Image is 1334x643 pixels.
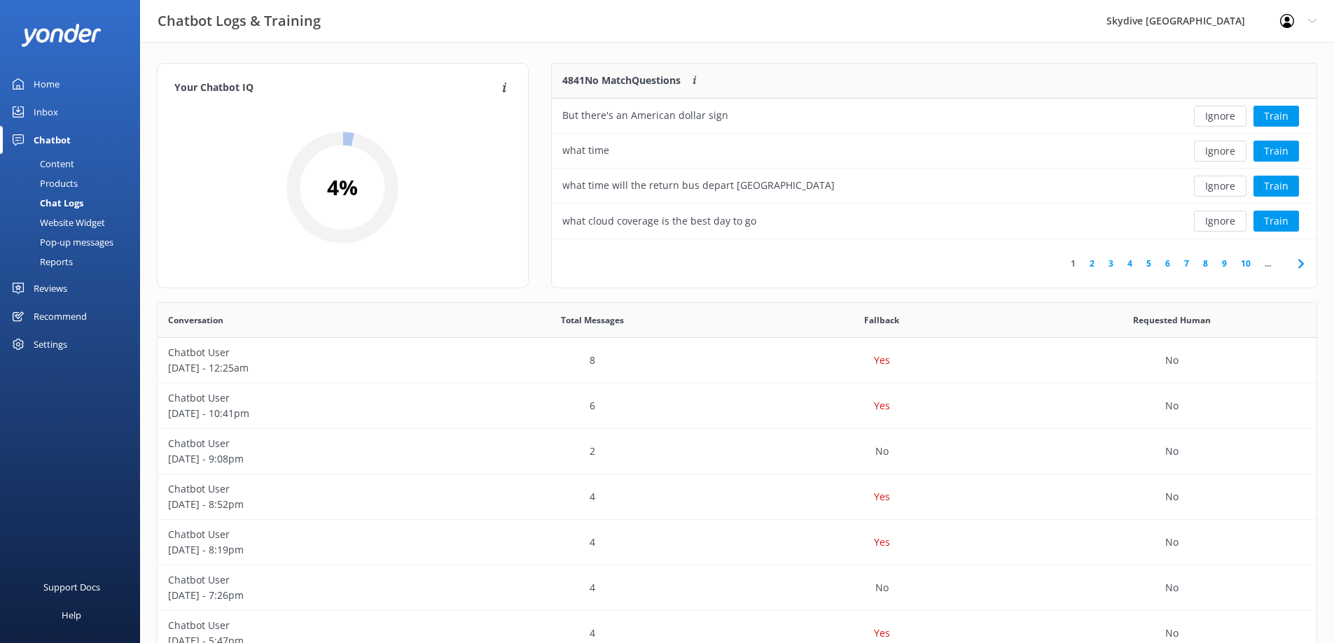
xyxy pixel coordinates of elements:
div: row [158,383,1316,429]
a: 2 [1083,257,1102,270]
p: Chatbot User [168,481,437,497]
p: [DATE] - 8:52pm [168,497,437,512]
p: [DATE] - 10:41pm [168,406,437,421]
div: what time [562,143,609,158]
button: Train [1253,176,1299,197]
p: Yes [874,626,890,641]
a: 6 [1158,257,1177,270]
p: Chatbot User [168,527,437,542]
p: 4 [590,626,595,641]
p: [DATE] - 12:25am [168,360,437,376]
p: 6 [590,398,595,414]
div: Website Widget [8,213,105,232]
p: No [1165,398,1179,414]
p: Chatbot User [168,345,437,360]
img: yonder-white-logo.png [21,24,102,47]
a: 5 [1139,257,1158,270]
p: No [1165,580,1179,595]
p: 8 [590,353,595,368]
div: Help [62,601,81,629]
a: 8 [1196,257,1215,270]
p: No [1165,353,1179,368]
p: Yes [874,398,890,414]
span: Total Messages [561,313,624,327]
h2: 4 % [327,171,358,204]
div: row [552,204,1316,239]
a: 4 [1120,257,1139,270]
p: No [1165,626,1179,641]
p: Yes [874,353,890,368]
div: row [158,429,1316,474]
p: No [1165,535,1179,550]
p: Chatbot User [168,436,437,451]
button: Train [1253,106,1299,127]
a: 7 [1177,257,1196,270]
a: 3 [1102,257,1120,270]
p: [DATE] - 7:26pm [168,588,437,603]
div: Inbox [34,98,58,126]
p: Yes [874,489,890,504]
div: what time will the return bus depart [GEOGRAPHIC_DATA] [562,178,835,193]
p: Yes [874,535,890,550]
span: Fallback [864,313,899,327]
span: Conversation [168,313,223,327]
p: 4841 No Match Questions [562,73,681,88]
a: 10 [1234,257,1258,270]
button: Ignore [1194,141,1246,162]
div: Reviews [34,274,67,302]
p: Chatbot User [168,390,437,406]
p: No [1165,489,1179,504]
button: Train [1253,211,1299,232]
div: grid [552,99,1316,239]
div: row [158,474,1316,520]
div: Reports [8,252,73,271]
div: Products [8,174,78,193]
button: Ignore [1194,176,1246,197]
a: Website Widget [8,213,140,232]
button: Train [1253,141,1299,162]
p: 2 [590,444,595,459]
h4: Your Chatbot IQ [174,80,498,96]
div: Recommend [34,302,87,330]
p: No [1165,444,1179,459]
button: Ignore [1194,106,1246,127]
p: 4 [590,580,595,595]
div: row [158,565,1316,611]
a: Chat Logs [8,193,140,213]
p: 4 [590,535,595,550]
a: Reports [8,252,140,271]
p: No [875,580,889,595]
div: Home [34,70,60,98]
a: 1 [1064,257,1083,270]
div: what cloud coverage is the best day to go [562,213,756,229]
button: Ignore [1194,211,1246,232]
div: row [552,134,1316,169]
div: But there's an American dollar sign [562,108,728,123]
p: Chatbot User [168,618,437,633]
div: row [158,338,1316,383]
span: ... [1258,257,1278,270]
span: Requested Human [1133,313,1211,327]
div: row [552,169,1316,204]
div: row [158,520,1316,565]
div: Support Docs [43,573,100,601]
p: [DATE] - 8:19pm [168,542,437,558]
div: Settings [34,330,67,358]
a: Products [8,174,140,193]
p: Chatbot User [168,572,437,588]
div: Chat Logs [8,193,83,213]
div: Chatbot [34,126,71,154]
p: [DATE] - 9:08pm [168,451,437,467]
div: Pop-up messages [8,232,113,252]
div: Content [8,154,74,174]
a: 9 [1215,257,1234,270]
a: Pop-up messages [8,232,140,252]
a: Content [8,154,140,174]
div: row [552,99,1316,134]
h3: Chatbot Logs & Training [158,10,321,32]
p: 4 [590,489,595,504]
p: No [875,444,889,459]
